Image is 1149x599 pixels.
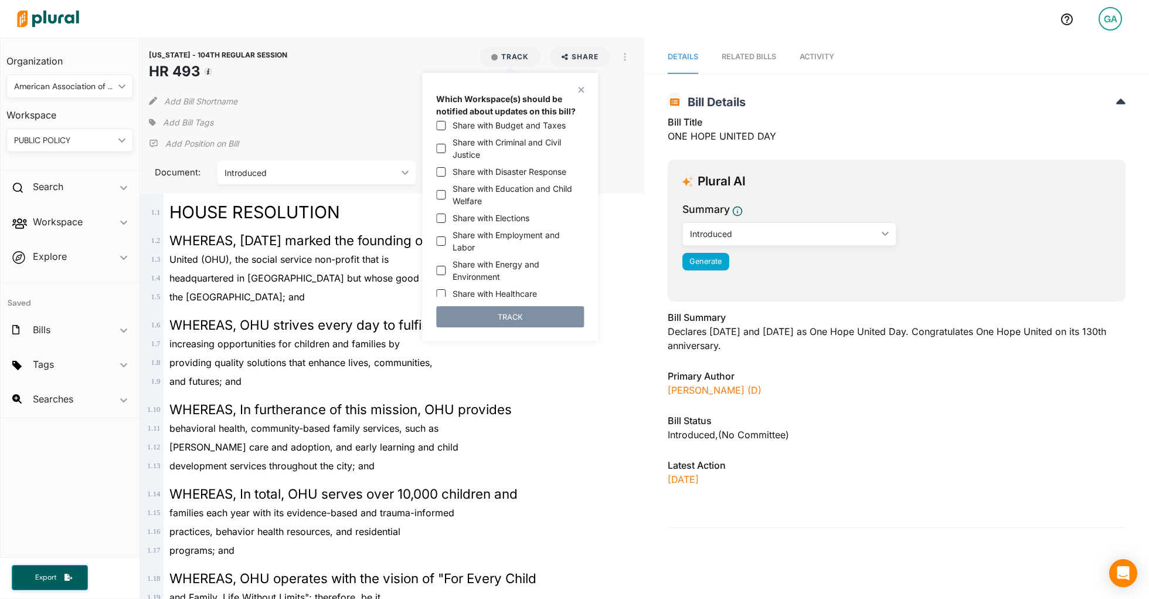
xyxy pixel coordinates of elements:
[151,274,161,282] span: 1 . 4
[682,253,729,270] button: Generate
[682,95,746,109] span: Bill Details
[169,338,400,350] span: increasing opportunities for children and families by
[480,47,540,67] button: Track
[169,526,400,537] span: practices, behavior health resources, and residential
[1089,2,1131,35] a: GA
[151,340,161,348] span: 1 . 7
[668,310,1126,324] h3: Bill Summary
[169,253,389,265] span: United (OHU), the social service non-profit that is
[33,392,73,405] h2: Searches
[148,424,161,432] span: 1 . 11
[169,460,375,472] span: development services throughout the city; and
[169,375,242,387] span: and futures; and
[33,358,54,371] h2: Tags
[800,40,834,74] a: Activity
[550,47,610,67] button: Share
[453,182,584,207] label: Share with Education and Child Welfare
[169,422,438,434] span: behavioral health, community-based family services, such as
[436,93,584,117] p: Which Workspace(s) should be notified about updates on this bill?
[169,570,536,586] span: WHEREAS, OHU operates with the vision of "For Every Child
[147,490,160,498] span: 1 . 14
[147,546,160,554] span: 1 . 17
[149,135,239,153] div: Add Position Statement
[722,51,776,62] div: RELATED BILLS
[690,228,878,240] div: Introduced
[147,405,160,414] span: 1 . 10
[169,401,512,417] span: WHEREAS, In furtherance of this mission, OHU provides
[453,258,584,283] label: Share with Energy and Environment
[668,458,1126,472] h3: Latest Action
[682,202,730,217] h3: Summary
[453,229,584,253] label: Share with Employment and Labor
[33,215,83,228] h2: Workspace
[436,306,584,327] button: TRACK
[169,441,458,453] span: [PERSON_NAME] care and adoption, and early learning and child
[800,52,834,61] span: Activity
[668,428,1126,442] div: Introduced , (no committee)
[453,287,537,300] label: Share with Healthcare
[33,180,63,193] h2: Search
[147,509,160,517] span: 1 . 15
[689,257,722,266] span: Generate
[147,443,160,451] span: 1 . 12
[668,310,1126,360] div: Declares [DATE] and [DATE] as One Hope United Day. Congratulates One Hope United on its 130th ann...
[668,40,698,74] a: Details
[453,119,566,131] label: Share with Budget and Taxes
[668,52,698,61] span: Details
[453,212,529,224] label: Share with Elections
[668,369,1126,383] h3: Primary Author
[1,283,139,312] h4: Saved
[169,507,454,519] span: families each year with its evidence-based and trauma-informed
[545,47,615,67] button: Share
[149,50,287,59] span: [US_STATE] - 104TH REGULAR SESSION
[151,358,161,367] span: 1 . 8
[33,250,67,263] h2: Explore
[453,136,584,161] label: Share with Criminal and Civil Justice
[169,317,511,333] span: WHEREAS, OHU strives every day to fulfill its mission of
[149,166,203,179] span: Document:
[27,573,64,583] span: Export
[151,255,161,263] span: 1 . 3
[147,527,160,536] span: 1 . 16
[151,293,161,301] span: 1 . 5
[169,544,234,556] span: programs; and
[668,414,1126,428] h3: Bill Status
[668,115,1126,129] h3: Bill Title
[6,98,133,124] h3: Workspace
[225,167,397,179] div: Introduced
[12,565,88,590] button: Export
[169,232,493,248] span: WHEREAS, [DATE] marked the founding of One Hope
[151,236,161,245] span: 1 . 2
[149,114,213,131] div: Add tags
[453,165,566,178] label: Share with Disaster Response
[698,174,746,189] h3: Plural AI
[151,208,161,216] span: 1 . 1
[1109,559,1137,587] div: Open Intercom Messenger
[151,321,161,329] span: 1 . 6
[147,462,160,470] span: 1 . 13
[169,357,433,368] span: providing quality solutions that enhance lives, communities,
[165,138,239,150] p: Add Position on Bill
[722,40,776,74] a: RELATED BILLS
[6,44,133,70] h3: Organization
[33,323,50,336] h2: Bills
[147,574,160,583] span: 1 . 18
[169,486,518,502] span: WHEREAS, In total, OHU serves over 10,000 children and
[668,115,1126,150] div: ONE HOPE UNITED DAY
[14,134,114,147] div: PUBLIC POLICY
[14,80,114,93] div: American Association of Public Policy Professionals
[164,92,237,110] button: Add Bill Shortname
[169,291,305,303] span: the [GEOGRAPHIC_DATA]; and
[163,117,213,128] span: Add Bill Tags
[668,472,1126,486] p: [DATE]
[203,66,213,77] div: Tooltip anchor
[169,272,514,284] span: headquartered in [GEOGRAPHIC_DATA] but whose good works extend across
[149,61,287,82] h1: HR 493
[169,202,340,222] span: HOUSE RESOLUTION
[1099,7,1122,31] div: GA
[151,377,161,385] span: 1 . 9
[668,384,762,396] a: [PERSON_NAME] (D)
